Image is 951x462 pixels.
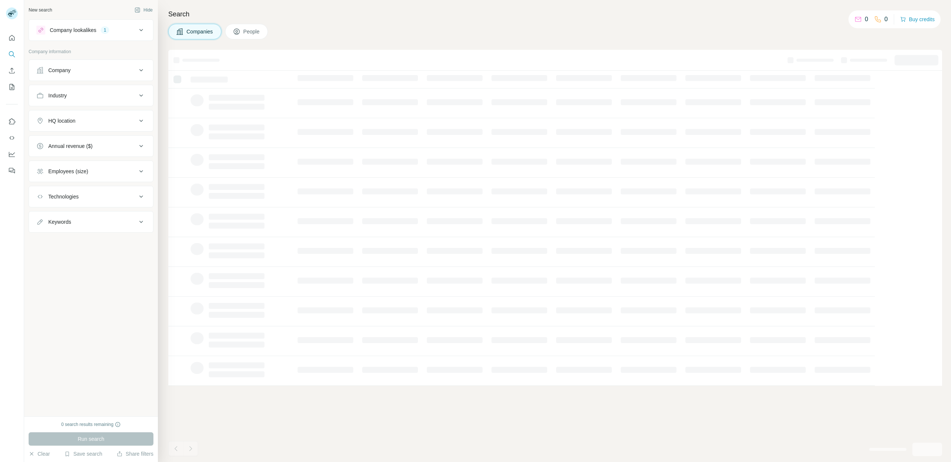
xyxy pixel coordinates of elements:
button: Share filters [117,450,153,458]
button: Hide [129,4,158,16]
button: Save search [64,450,102,458]
button: Company [29,61,153,79]
div: New search [29,7,52,13]
button: Enrich CSV [6,64,18,77]
button: Industry [29,87,153,104]
div: 0 search results remaining [61,421,121,428]
div: Industry [48,92,67,99]
div: HQ location [48,117,75,125]
p: Company information [29,48,153,55]
span: People [243,28,260,35]
button: Feedback [6,164,18,177]
button: Keywords [29,213,153,231]
div: Keywords [48,218,71,226]
div: Technologies [48,193,79,200]
div: 1 [101,27,109,33]
button: Company lookalikes1 [29,21,153,39]
button: Dashboard [6,148,18,161]
button: Clear [29,450,50,458]
button: Annual revenue ($) [29,137,153,155]
button: Use Surfe API [6,131,18,145]
div: Company lookalikes [50,26,96,34]
button: Use Surfe on LinkedIn [6,115,18,128]
p: 0 [865,15,868,24]
div: Company [48,67,71,74]
button: My lists [6,80,18,94]
button: Employees (size) [29,162,153,180]
h4: Search [168,9,942,19]
div: Annual revenue ($) [48,142,92,150]
button: Technologies [29,188,153,206]
button: Quick start [6,31,18,45]
div: Employees (size) [48,168,88,175]
button: HQ location [29,112,153,130]
button: Search [6,48,18,61]
span: Companies [186,28,214,35]
button: Buy credits [900,14,935,25]
p: 0 [885,15,888,24]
